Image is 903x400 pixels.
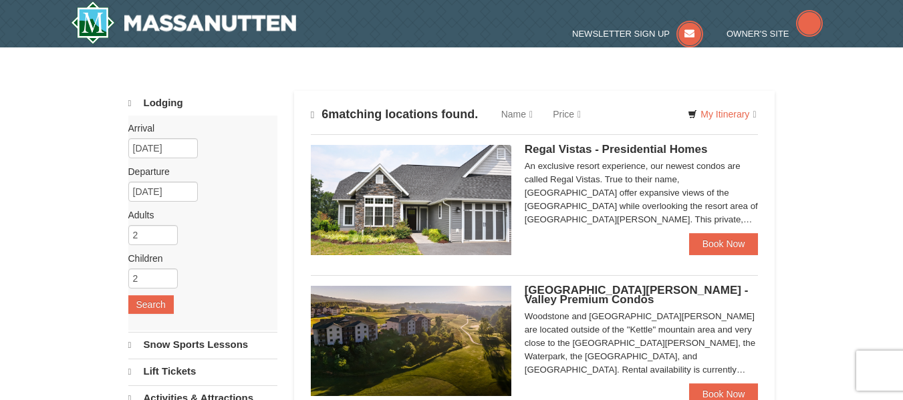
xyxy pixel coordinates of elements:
[525,310,759,377] div: Woodstone and [GEOGRAPHIC_DATA][PERSON_NAME] are located outside of the "Kettle" mountain area an...
[71,1,297,44] img: Massanutten Resort Logo
[572,29,670,39] span: Newsletter Sign Up
[689,233,759,254] a: Book Now
[128,252,267,265] label: Children
[128,332,277,357] a: Snow Sports Lessons
[128,208,267,222] label: Adults
[128,359,277,384] a: Lift Tickets
[128,122,267,135] label: Arrival
[543,101,591,128] a: Price
[572,29,703,39] a: Newsletter Sign Up
[128,91,277,116] a: Lodging
[727,29,789,39] span: Owner's Site
[679,104,765,124] a: My Itinerary
[525,143,708,156] span: Regal Vistas - Presidential Homes
[128,165,267,178] label: Departure
[128,295,174,314] button: Search
[311,286,511,395] img: 19219041-4-ec11c166.jpg
[311,145,511,254] img: 19218991-1-902409a9.jpg
[727,29,823,39] a: Owner's Site
[525,284,749,306] span: [GEOGRAPHIC_DATA][PERSON_NAME] - Valley Premium Condos
[71,1,297,44] a: Massanutten Resort
[525,160,759,226] div: An exclusive resort experience, our newest condos are called Regal Vistas. True to their name, [G...
[491,101,543,128] a: Name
